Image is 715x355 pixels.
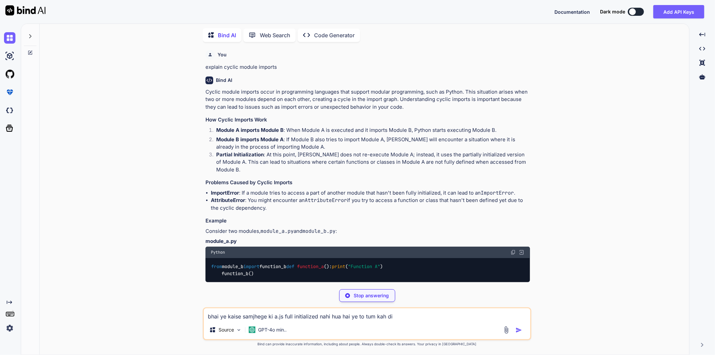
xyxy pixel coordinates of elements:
[205,179,530,187] h3: Problems Caused by Cyclic Imports
[211,197,530,212] li: : You might encounter an if you try to access a function or class that hasn't been defined yet du...
[314,31,355,39] p: Code Generator
[216,127,284,133] strong: Module A imports Module B
[211,126,530,136] li: : When Module A is executed and it imports Module B, Python starts executing Module B.
[516,327,522,334] img: icon
[211,190,239,196] strong: ImportError
[260,228,294,235] code: module_a.py
[4,68,15,80] img: githubLight
[205,63,530,71] p: explain cyclic module imports
[4,322,15,334] img: settings
[258,326,287,333] p: GPT-4o min..
[205,217,530,225] h3: Example
[4,50,15,62] img: ai-studio
[600,8,625,15] span: Dark mode
[219,326,234,333] p: Source
[211,136,530,151] li: : If Module B also tries to import Module A, [PERSON_NAME] will encounter a situation where it is...
[211,263,383,277] code: module_b function_b (): ( ) function_b()
[354,292,389,299] p: Stop answering
[260,31,290,39] p: Web Search
[203,342,531,347] p: Bind can provide inaccurate information, including about people. Always double-check its answers....
[211,250,225,255] span: Python
[519,249,525,255] img: Open in Browser
[218,31,236,39] p: Bind AI
[204,308,530,320] textarea: bhai ye kaise samjhege ki a.js full initialized nahi hua hai ye to tum kah di
[218,51,227,58] h6: You
[243,264,259,270] span: import
[211,189,530,197] li: : If a module tries to access a part of another module that hasn't been fully initialized, it can...
[216,77,232,84] h6: Bind AI
[4,32,15,44] img: chat
[211,264,222,270] span: from
[511,250,516,255] img: copy
[205,88,530,111] p: Cyclic module imports occur in programming languages that support modular programming, such as Py...
[305,197,347,204] code: AttributeError
[205,238,237,244] strong: module_a.py
[211,197,245,203] strong: AttributeError
[502,326,510,334] img: attachment
[5,5,46,15] img: Bind AI
[216,151,264,158] strong: Partial Initialization
[211,151,530,174] li: : At this point, [PERSON_NAME] does not re-execute Module A; instead, it uses the partially initi...
[554,9,590,15] span: Documentation
[286,264,294,270] span: def
[205,116,530,124] h3: How Cyclic Imports Work
[297,264,324,270] span: function_a
[302,228,336,235] code: module_b.py
[4,105,15,116] img: darkCloudIdeIcon
[332,264,345,270] span: print
[4,87,15,98] img: premium
[216,136,284,143] strong: Module B imports Module A
[554,8,590,15] button: Documentation
[205,227,530,235] p: Consider two modules, and :
[249,326,255,333] img: GPT-4o mini
[481,190,514,196] code: ImportError
[653,5,704,18] button: Add API Keys
[236,327,242,333] img: Pick Models
[348,264,380,270] span: "Function A"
